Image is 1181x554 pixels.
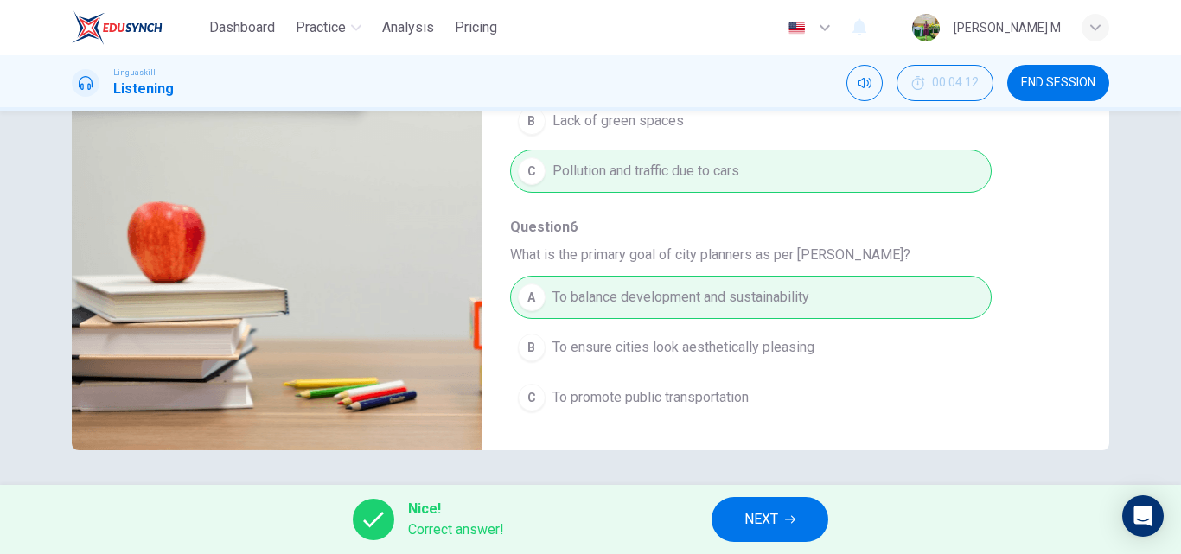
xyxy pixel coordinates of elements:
[72,10,202,45] a: EduSynch logo
[897,65,993,101] button: 00:04:12
[954,17,1061,38] div: [PERSON_NAME] M
[296,17,346,38] span: Practice
[289,12,368,43] button: Practice
[375,12,441,43] button: Analysis
[1007,65,1109,101] button: END SESSION
[72,29,482,450] img: Listen to Maria, a city planner, discussing urban development.
[712,497,828,542] button: NEXT
[113,79,174,99] h1: Listening
[846,65,883,101] div: Mute
[408,499,504,519] span: Nice!
[72,10,163,45] img: EduSynch logo
[209,17,275,38] span: Dashboard
[382,17,434,38] span: Analysis
[1122,495,1164,537] div: Open Intercom Messenger
[897,65,993,101] div: Hide
[510,217,1054,238] span: Question 6
[1021,76,1095,90] span: END SESSION
[786,22,808,35] img: en
[455,17,497,38] span: Pricing
[912,14,940,41] img: Profile picture
[744,507,778,532] span: NEXT
[202,12,282,43] button: Dashboard
[408,519,504,540] span: Correct answer!
[448,12,504,43] button: Pricing
[510,245,1054,265] span: What is the primary goal of city planners as per [PERSON_NAME]?
[113,67,156,79] span: Linguaskill
[932,76,979,90] span: 00:04:12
